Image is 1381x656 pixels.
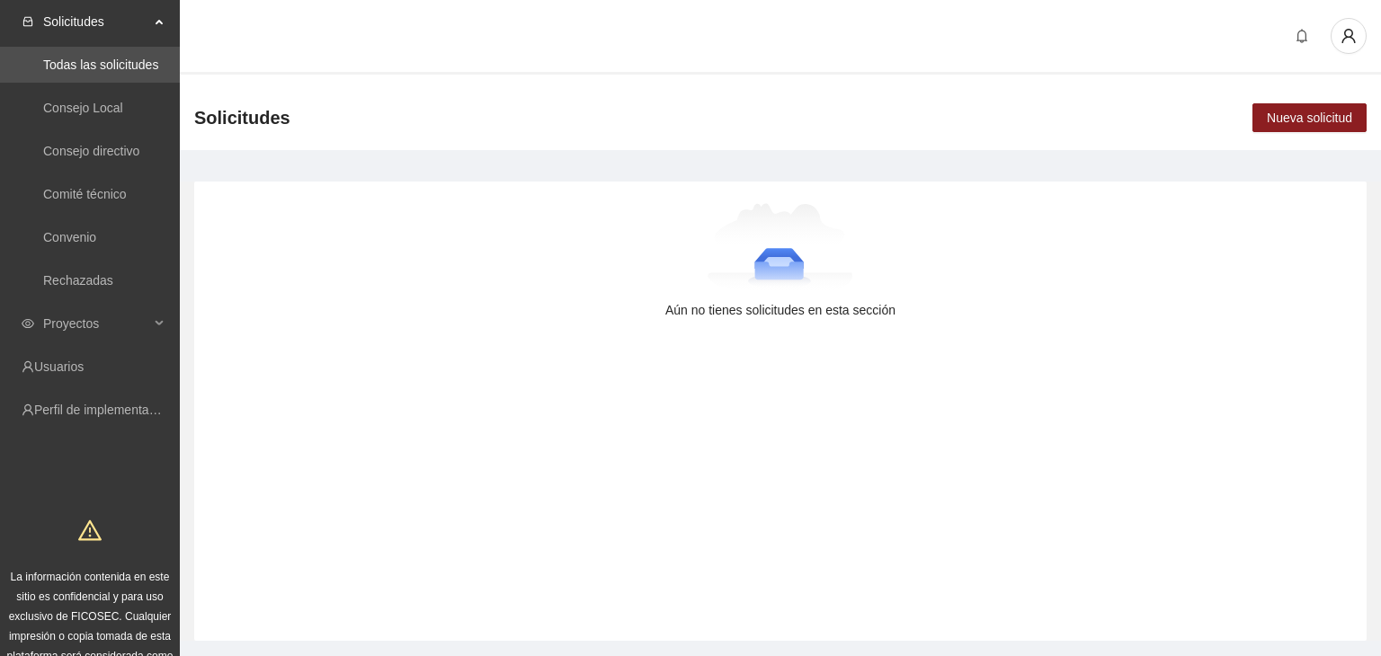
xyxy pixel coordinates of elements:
span: Proyectos [43,306,149,341]
span: warning [78,519,102,542]
a: Perfil de implementadora [34,403,174,417]
span: eye [22,317,34,330]
button: bell [1287,22,1316,50]
span: user [1332,28,1366,44]
div: Aún no tienes solicitudes en esta sección [223,300,1338,320]
span: Nueva solicitud [1267,108,1352,128]
span: bell [1288,29,1315,43]
a: Todas las solicitudes [43,58,158,72]
span: inbox [22,15,34,28]
a: Convenio [43,230,96,244]
button: user [1331,18,1367,54]
a: Rechazadas [43,273,113,288]
span: Solicitudes [194,103,290,132]
a: Comité técnico [43,187,127,201]
a: Consejo Local [43,101,123,115]
button: Nueva solicitud [1252,103,1367,132]
a: Usuarios [34,359,84,374]
span: Solicitudes [43,4,149,40]
img: Aún no tienes solicitudes en esta sección [708,203,854,293]
a: Consejo directivo [43,144,139,158]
